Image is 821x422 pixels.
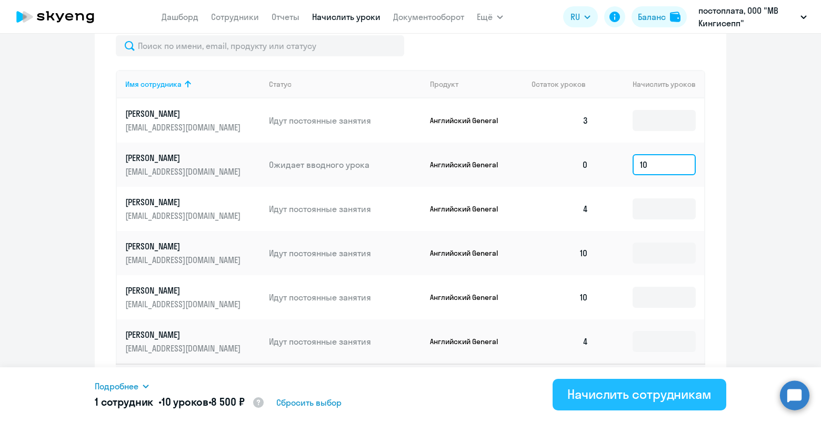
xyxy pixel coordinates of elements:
a: [PERSON_NAME][EMAIL_ADDRESS][DOMAIN_NAME] [125,285,261,310]
p: [PERSON_NAME] [125,240,243,252]
button: постоплата, ООО "МВ Кингисепп" [693,4,812,29]
p: Идут постоянные занятия [269,247,422,259]
p: [PERSON_NAME] [125,196,243,208]
span: 8 500 ₽ [211,395,244,408]
button: Ещё [477,6,503,27]
h5: 1 сотрудник • • [95,395,265,410]
a: [PERSON_NAME][EMAIL_ADDRESS][DOMAIN_NAME] [125,108,261,133]
td: 4 [523,319,597,364]
button: Начислить сотрудникам [553,379,726,410]
a: [PERSON_NAME][EMAIL_ADDRESS][DOMAIN_NAME] [125,240,261,266]
p: [EMAIL_ADDRESS][DOMAIN_NAME] [125,166,243,177]
div: Начислить сотрудникам [567,386,712,403]
img: balance [670,12,680,22]
div: Продукт [430,79,458,89]
p: Ожидает вводного урока [269,159,422,170]
p: [PERSON_NAME] [125,329,243,340]
td: 0 [523,143,597,187]
a: [PERSON_NAME][EMAIL_ADDRESS][DOMAIN_NAME] [125,329,261,354]
div: Имя сотрудника [125,79,182,89]
p: Английский General [430,337,509,346]
p: [EMAIL_ADDRESS][DOMAIN_NAME] [125,210,243,222]
span: 10 уроков [162,395,208,408]
span: Сбросить выбор [276,396,342,409]
p: Идут постоянные занятия [269,203,422,215]
p: Английский General [430,293,509,302]
td: 10 [523,231,597,275]
div: Статус [269,79,422,89]
span: Ещё [477,11,493,23]
p: [EMAIL_ADDRESS][DOMAIN_NAME] [125,254,243,266]
div: Продукт [430,79,524,89]
p: Английский General [430,116,509,125]
p: [PERSON_NAME] [125,108,243,119]
a: Начислить уроки [312,12,381,22]
a: Документооборот [393,12,464,22]
div: Имя сотрудника [125,79,261,89]
p: [EMAIL_ADDRESS][DOMAIN_NAME] [125,122,243,133]
p: [PERSON_NAME] [125,285,243,296]
button: RU [563,6,598,27]
th: Начислить уроков [597,70,704,98]
p: Английский General [430,204,509,214]
div: Баланс [638,11,666,23]
p: Идут постоянные занятия [269,115,422,126]
td: 4 [523,187,597,231]
a: Отчеты [272,12,299,22]
p: Идут постоянные занятия [269,336,422,347]
p: Идут постоянные занятия [269,292,422,303]
a: [PERSON_NAME][EMAIL_ADDRESS][DOMAIN_NAME] [125,196,261,222]
p: постоплата, ООО "МВ Кингисепп" [698,4,796,29]
div: Статус [269,79,292,89]
span: RU [570,11,580,23]
a: Дашборд [162,12,198,22]
p: Английский General [430,160,509,169]
p: [EMAIL_ADDRESS][DOMAIN_NAME] [125,298,243,310]
p: [PERSON_NAME] [125,152,243,164]
td: 3 [523,98,597,143]
td: 10 [523,275,597,319]
div: Остаток уроков [532,79,597,89]
span: Подробнее [95,380,138,393]
input: Поиск по имени, email, продукту или статусу [116,35,404,56]
span: Остаток уроков [532,79,586,89]
p: Английский General [430,248,509,258]
p: [EMAIL_ADDRESS][DOMAIN_NAME] [125,343,243,354]
button: Балансbalance [632,6,687,27]
a: Сотрудники [211,12,259,22]
a: [PERSON_NAME][EMAIL_ADDRESS][DOMAIN_NAME] [125,152,261,177]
